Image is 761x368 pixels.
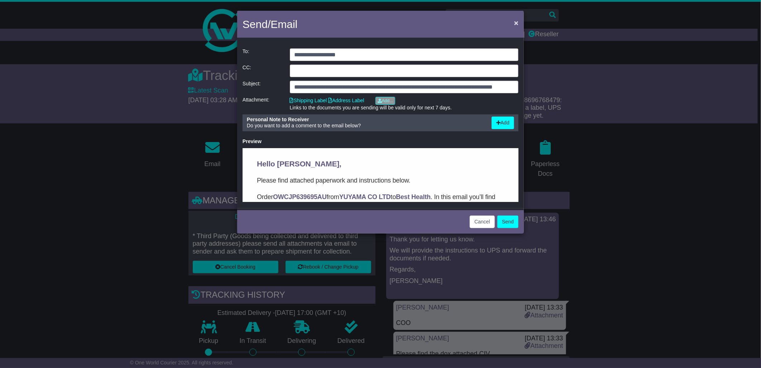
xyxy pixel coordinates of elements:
[30,45,84,52] strong: OWCJP639695AU
[14,11,99,20] span: Hello [PERSON_NAME],
[290,98,327,103] a: Shipping Label
[239,65,286,77] div: CC:
[514,19,518,27] span: ×
[243,138,518,145] div: Preview
[153,45,188,52] strong: Best Health
[239,81,286,93] div: Subject:
[492,117,514,129] button: Add
[247,117,484,123] div: Personal Note to Receiver
[243,16,297,32] h4: Send/Email
[470,216,495,228] button: Cancel
[14,44,262,64] p: Order from to . In this email you’ll find important information about your order, and what you ne...
[243,117,488,129] div: Do you want to add a comment to the email below?
[239,97,286,111] div: Attachment:
[375,97,395,105] a: Add...
[97,45,148,52] strong: YUYAMA CO LTD
[290,105,518,111] div: Links to the documents you are sending will be valid only for next 7 days.
[14,27,262,37] p: Please find attached paperwork and instructions below.
[328,98,364,103] a: Address Label
[511,15,522,30] button: Close
[239,48,286,61] div: To:
[497,216,518,228] button: Send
